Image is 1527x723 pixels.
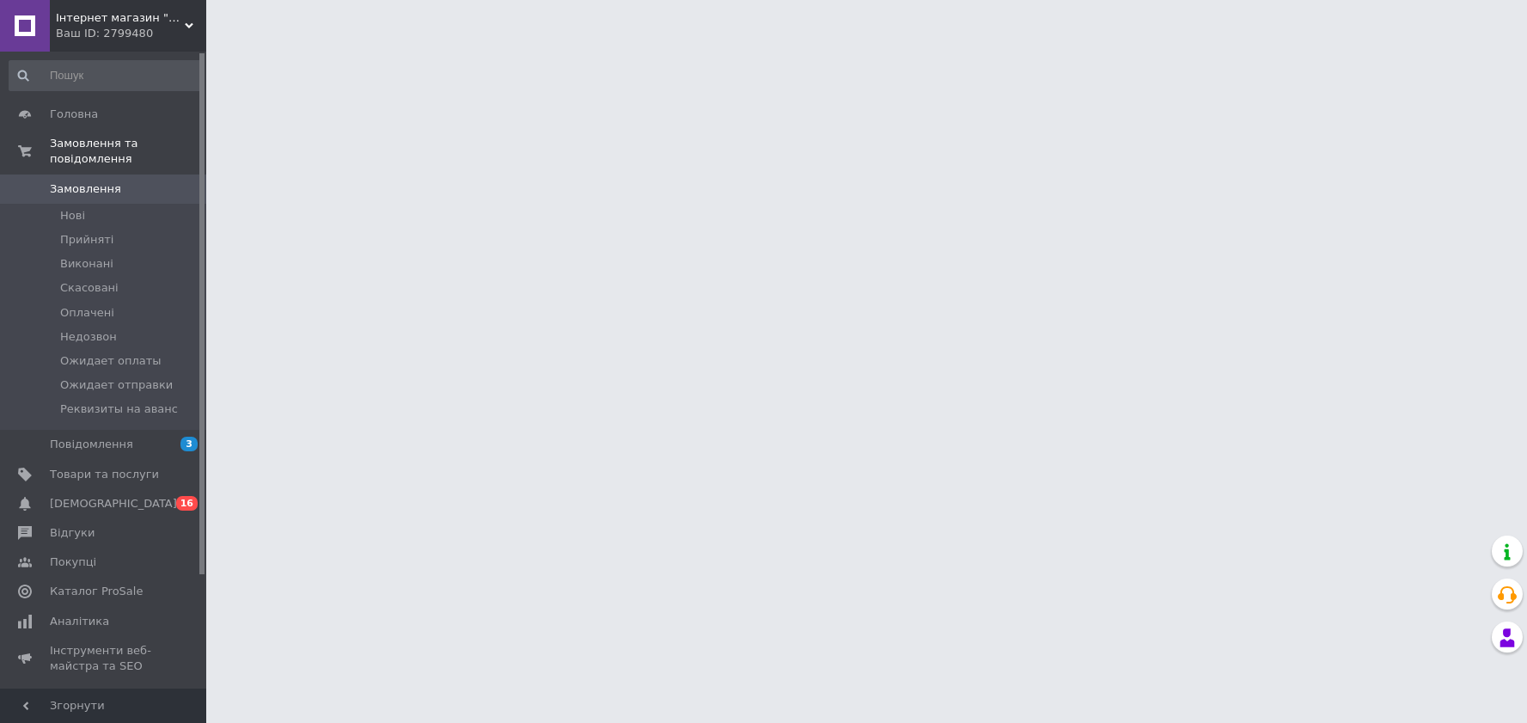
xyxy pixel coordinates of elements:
span: Інструменти веб-майстра та SEO [50,643,159,674]
span: Ожидает отправки [60,377,173,393]
span: Оплачені [60,305,114,321]
span: Замовлення [50,181,121,197]
span: Покупці [50,555,96,570]
span: 3 [180,437,198,451]
span: Замовлення та повідомлення [50,136,206,167]
span: Інтернет магазин "Карапузик" [56,10,185,26]
span: Скасовані [60,280,119,296]
span: Каталог ProSale [50,584,143,599]
span: [DEMOGRAPHIC_DATA] [50,496,177,512]
span: Реквизиты на аванс [60,401,178,417]
span: Прийняті [60,232,113,248]
span: Повідомлення [50,437,133,452]
span: Нові [60,208,85,224]
span: Товари та послуги [50,467,159,482]
span: Аналітика [50,614,109,629]
span: Недозвон [60,329,117,345]
div: Ваш ID: 2799480 [56,26,206,41]
span: Ожидает оплаты [60,353,162,369]
span: Виконані [60,256,113,272]
span: Відгуки [50,525,95,541]
span: 16 [176,496,198,511]
span: Головна [50,107,98,122]
input: Пошук [9,60,203,91]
